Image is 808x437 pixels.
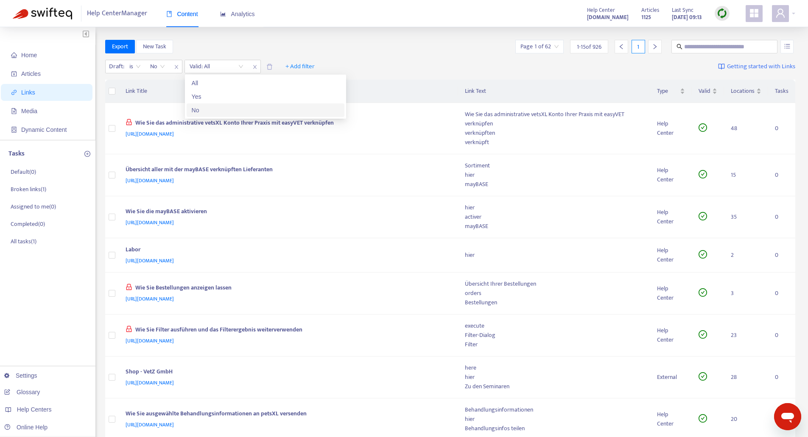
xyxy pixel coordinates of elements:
[17,406,52,413] span: Help Centers
[618,44,624,50] span: left
[126,379,174,387] span: [URL][DOMAIN_NAME]
[657,246,685,264] div: Help Center
[465,222,643,231] div: mayBASE
[87,6,147,22] span: Help Center Manager
[724,80,768,103] th: Locations
[465,251,643,260] div: hier
[11,167,36,176] p: Default ( 0 )
[768,273,795,315] td: 0
[699,288,707,297] span: check-circle
[11,202,56,211] p: Assigned to me ( 0 )
[11,71,17,77] span: account-book
[465,170,643,180] div: hier
[749,8,759,18] span: appstore
[465,298,643,307] div: Bestellungen
[587,13,629,22] strong: [DOMAIN_NAME]
[105,40,135,53] button: Export
[718,63,725,70] img: image-link
[632,40,645,53] div: 1
[699,414,707,423] span: check-circle
[727,62,795,72] span: Getting started with Links
[657,208,685,226] div: Help Center
[458,80,650,103] th: Link Text
[166,11,198,17] span: Content
[220,11,255,17] span: Analytics
[465,424,643,433] div: Behandlungsinfos teilen
[768,238,795,273] td: 0
[465,161,643,170] div: Sortiment
[657,119,685,138] div: Help Center
[692,80,724,103] th: Valid
[171,62,182,72] span: close
[126,218,174,227] span: [URL][DOMAIN_NAME]
[126,245,448,256] div: Labor
[150,60,165,73] span: No
[266,64,273,70] span: delete
[192,78,339,88] div: All
[13,8,72,19] img: Swifteq
[126,130,174,138] span: [URL][DOMAIN_NAME]
[126,326,132,332] span: lock
[21,52,37,58] span: Home
[677,44,682,50] span: search
[784,43,790,49] span: unordered-list
[587,6,615,15] span: Help Center
[657,86,678,96] span: Type
[465,289,643,298] div: orders
[465,373,643,382] div: hier
[84,151,90,157] span: plus-circle
[8,149,25,159] p: Tasks
[21,89,35,96] span: Links
[465,331,643,340] div: Filter-Dialog
[126,118,448,129] div: Wie Sie das administrative vetsXL Konto Ihrer Praxis mit easyVET verknüpfen
[718,60,795,73] a: Getting started with Links
[119,80,458,103] th: Link Title
[724,103,768,154] td: 48
[285,61,315,72] span: + Add filter
[465,128,643,138] div: verknüpften
[768,315,795,356] td: 0
[112,42,128,51] span: Export
[731,86,755,96] span: Locations
[11,127,17,133] span: container
[657,410,685,429] div: Help Center
[699,250,707,259] span: check-circle
[166,11,172,17] span: book
[129,60,141,73] span: is
[4,424,48,431] a: Online Help
[465,203,643,212] div: hier
[641,6,659,15] span: Articles
[126,295,174,303] span: [URL][DOMAIN_NAME]
[21,126,67,133] span: Dynamic Content
[699,86,710,96] span: Valid
[699,170,707,178] span: check-circle
[699,123,707,132] span: check-circle
[11,89,17,95] span: link
[577,42,601,51] span: 1 - 15 of 926
[126,420,174,429] span: [URL][DOMAIN_NAME]
[21,108,37,114] span: Media
[126,409,448,420] div: Wie Sie ausgewählte Behandlungsinformationen an petsXL versenden
[780,40,794,53] button: unordered-list
[126,256,174,265] span: [URL][DOMAIN_NAME]
[587,12,629,22] a: [DOMAIN_NAME]
[465,340,643,349] div: Filter
[21,70,41,77] span: Articles
[126,176,174,185] span: [URL][DOMAIN_NAME]
[465,180,643,189] div: mayBASE
[465,138,643,147] div: verknüpft
[220,11,226,17] span: area-chart
[724,273,768,315] td: 3
[465,382,643,391] div: Zu den Seminaren
[11,220,45,228] p: Completed ( 0 )
[652,44,658,50] span: right
[106,60,126,73] span: Draft :
[126,367,448,378] div: Shop - VetZ GmbH
[192,92,339,101] div: Yes
[11,108,17,114] span: file-image
[774,403,801,430] iframe: Schaltfläche zum Öffnen des Messaging-Fensters
[4,372,37,379] a: Settings
[465,212,643,222] div: activer
[11,52,17,58] span: home
[465,415,643,424] div: hier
